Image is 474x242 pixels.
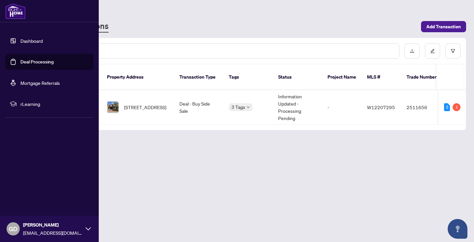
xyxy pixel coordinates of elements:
[421,21,466,32] button: Add Transaction
[102,64,174,90] th: Property Address
[107,102,118,113] img: thumbnail-img
[9,224,17,233] span: GD
[20,59,54,65] a: Deal Processing
[405,43,420,59] button: download
[444,103,450,111] div: 2
[322,90,362,125] td: -
[231,103,245,111] span: 3 Tags
[20,38,43,44] a: Dashboard
[174,64,224,90] th: Transaction Type
[20,80,60,86] a: Mortgage Referrals
[273,64,322,90] th: Status
[401,90,447,125] td: 2511656
[426,21,461,32] span: Add Transaction
[5,3,26,19] img: logo
[448,219,467,239] button: Open asap
[247,106,250,109] span: down
[401,64,447,90] th: Trade Number
[451,49,455,53] span: filter
[362,64,401,90] th: MLS #
[425,43,440,59] button: edit
[430,49,435,53] span: edit
[273,90,322,125] td: Information Updated - Processing Pending
[23,229,82,236] span: [EMAIL_ADDRESS][DOMAIN_NAME]
[367,104,395,110] span: W12207295
[410,49,414,53] span: download
[124,104,166,111] span: [STREET_ADDRESS]
[445,43,461,59] button: filter
[20,100,89,108] span: rLearning
[322,64,362,90] th: Project Name
[174,90,224,125] td: Deal - Buy Side Sale
[453,103,461,111] div: 1
[23,221,82,229] span: [PERSON_NAME]
[224,64,273,90] th: Tags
